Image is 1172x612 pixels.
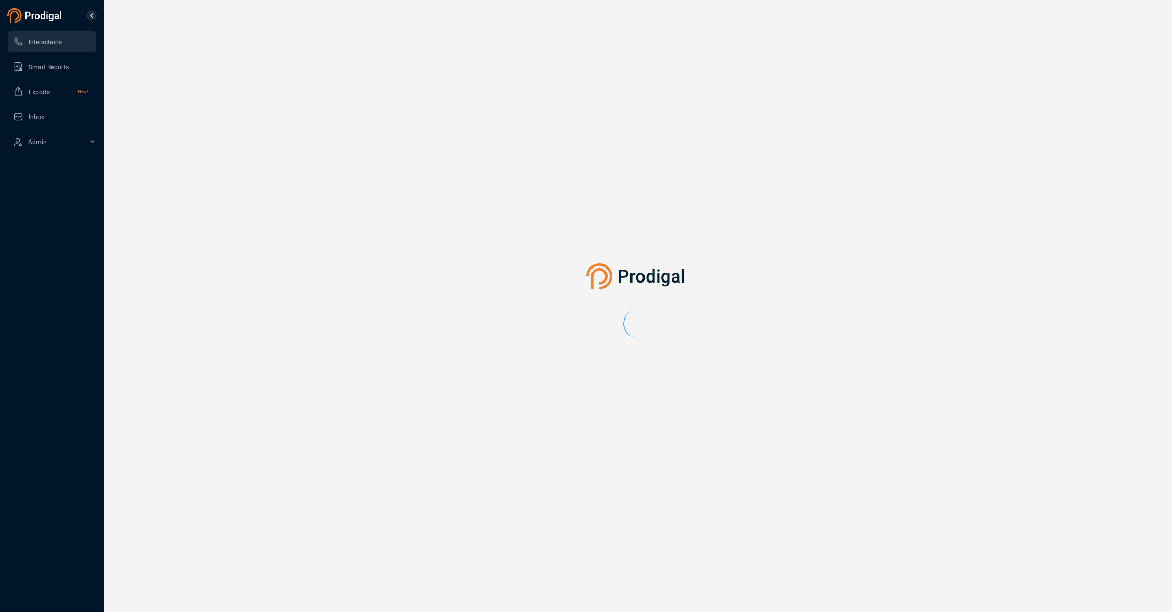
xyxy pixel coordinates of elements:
li: Interactions [8,31,96,52]
img: prodigal-logo [586,263,690,289]
a: Interactions [13,31,88,52]
li: Smart Reports [8,56,96,77]
span: Interactions [29,39,62,46]
span: Exports [29,88,50,96]
span: New! [78,81,88,102]
img: prodigal-logo [7,8,65,23]
a: Smart Reports [13,56,88,77]
span: Inbox [29,113,44,121]
li: Exports [8,81,96,102]
a: ExportsNew! [13,81,88,102]
a: Inbox [13,106,88,127]
span: Smart Reports [29,63,69,71]
span: Admin [28,138,47,146]
li: Inbox [8,106,96,127]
